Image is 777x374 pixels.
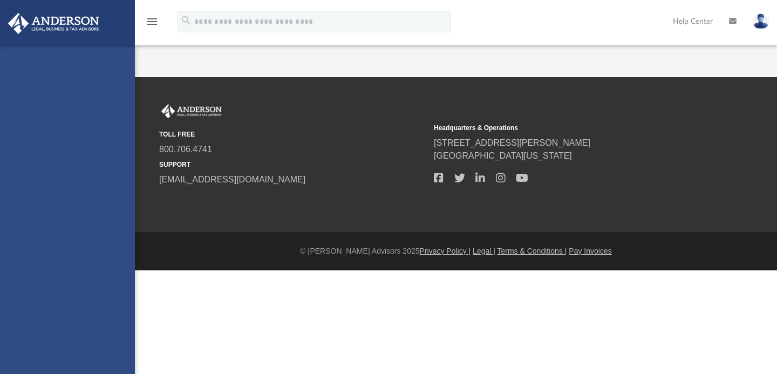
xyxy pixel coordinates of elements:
[146,15,159,28] i: menu
[146,21,159,28] a: menu
[159,104,224,118] img: Anderson Advisors Platinum Portal
[180,15,192,26] i: search
[473,247,495,255] a: Legal |
[420,247,471,255] a: Privacy Policy |
[159,160,426,169] small: SUPPORT
[434,151,572,160] a: [GEOGRAPHIC_DATA][US_STATE]
[434,123,701,133] small: Headquarters & Operations
[5,13,103,34] img: Anderson Advisors Platinum Portal
[159,145,212,154] a: 800.706.4741
[159,175,305,184] a: [EMAIL_ADDRESS][DOMAIN_NAME]
[497,247,567,255] a: Terms & Conditions |
[753,13,769,29] img: User Pic
[159,130,426,139] small: TOLL FREE
[569,247,611,255] a: Pay Invoices
[434,138,590,147] a: [STREET_ADDRESS][PERSON_NAME]
[135,246,777,257] div: © [PERSON_NAME] Advisors 2025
